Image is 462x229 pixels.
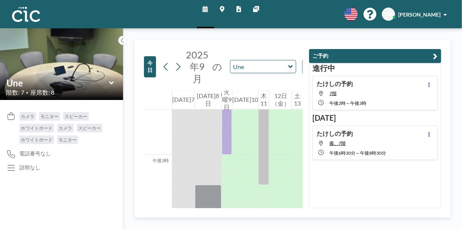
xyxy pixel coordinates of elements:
[197,92,219,107] font: [DATE]8日
[312,52,329,59] font: ご予約
[30,89,54,96] font: 座席数: 8
[19,164,40,171] font: 説明なし
[19,150,51,157] font: 電話番号なし
[329,140,346,146] font: 朧、7階
[355,150,360,156] font: ～
[317,80,353,87] font: たけしの予約
[65,114,87,119] font: スピーカー
[346,100,350,106] font: ～
[21,137,53,143] font: ホワイトボード
[147,60,153,73] font: 今日
[360,150,386,156] font: 午後8時30分
[272,92,290,107] font: 12日（金）
[329,91,337,96] font: 7階
[232,96,258,103] font: [DATE]10
[385,11,392,17] font: TM
[212,61,222,72] font: の
[222,88,232,111] font: 火曜9日
[78,125,101,131] font: スピーカー
[260,92,267,107] font: 木 11
[329,150,355,156] font: 午後6時30分
[21,125,53,131] font: ホワイトボード
[21,114,34,119] font: カメラ
[329,100,346,106] font: 午後2時
[40,114,59,119] font: モニター
[398,11,440,18] font: [PERSON_NAME]
[230,60,288,73] input: Une
[6,89,24,96] font: 階数: 7
[144,56,156,77] button: 今日
[6,77,109,88] input: ウネ
[172,96,195,103] font: [DATE]7
[303,60,368,73] div: オプションを検索
[12,7,40,22] img: 組織ロゴ
[312,113,336,122] font: [DATE]
[294,92,301,107] font: 土 13
[59,125,72,131] font: カメラ
[317,130,353,137] font: たけしの予約
[153,158,169,163] font: 午後3時
[59,137,77,143] font: モニター
[312,63,335,72] font: 進行中
[26,90,28,95] font: •
[309,49,441,63] button: ご予約
[186,49,209,84] font: 2025年9月
[350,100,366,106] font: 午後3時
